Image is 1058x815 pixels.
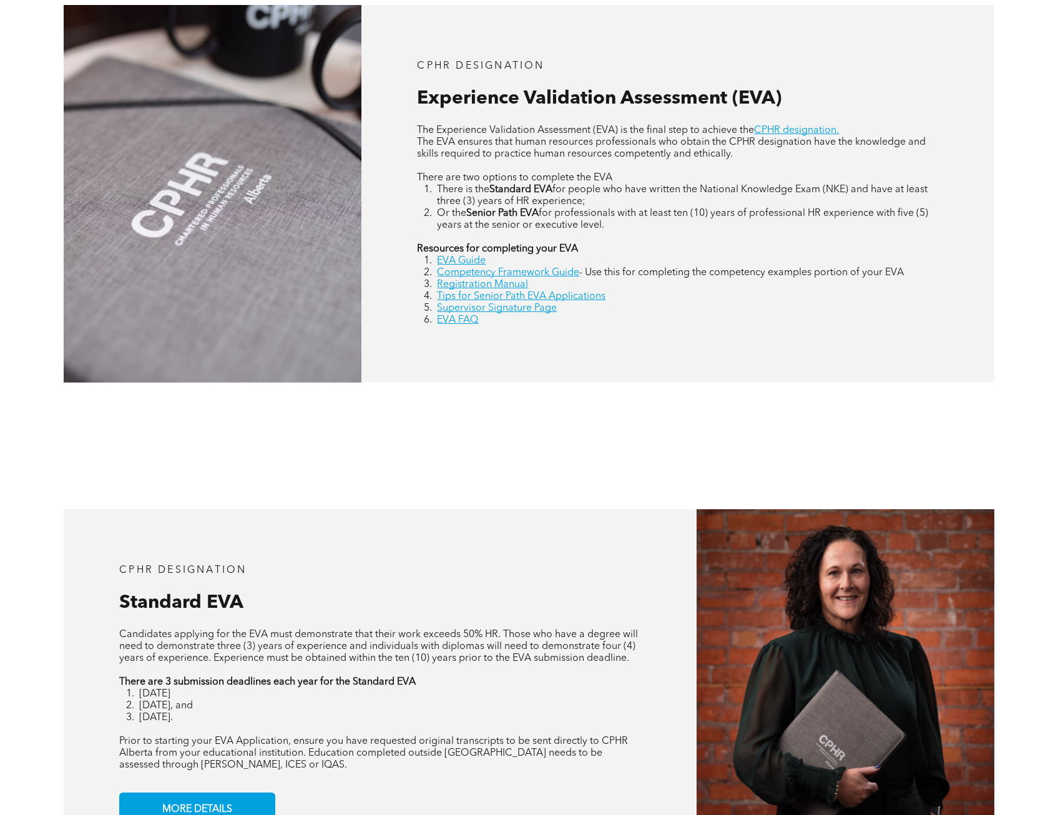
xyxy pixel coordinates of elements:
span: [DATE] [139,689,170,699]
span: CPHR DESIGNATION [417,61,544,71]
a: EVA Guide [437,256,486,266]
span: for people who have written the National Knowledge Exam (NKE) and have at least three (3) years o... [437,185,928,207]
a: Supervisor Signature Page [437,303,557,313]
span: CPHR DESIGNATION [119,565,247,575]
span: [DATE]. [139,713,173,723]
strong: There are 3 submission deadlines each year for the Standard EVA [119,677,416,687]
span: Prior to starting your EVA Application, ensure you have requested original transcripts to be sent... [119,736,628,770]
span: for professionals with at least ten (10) years of professional HR experience with five (5) years ... [437,208,928,230]
span: [DATE], and [139,701,193,711]
span: There are two options to complete the EVA [417,173,612,183]
strong: Standard EVA [489,185,552,195]
a: EVA FAQ [437,315,478,325]
a: Competency Framework Guide [437,268,579,278]
a: Tips for Senior Path EVA Applications [437,291,605,301]
span: The EVA ensures that human resources professionals who obtain the CPHR designation have the knowl... [417,137,926,159]
strong: Resources for completing your EVA [417,244,578,254]
span: Candidates applying for the EVA must demonstrate that their work exceeds 50% HR. Those who have a... [119,630,638,663]
span: Experience Validation Assessment (EVA) [417,89,781,108]
a: Registration Manual [437,280,528,290]
span: There is the [437,185,489,195]
strong: Senior Path EVA [466,208,539,218]
span: Standard EVA [119,593,243,612]
span: - Use this for completing the competency examples portion of your EVA [579,268,904,278]
span: The Experience Validation Assessment (EVA) is the final step to achieve the [417,125,754,135]
span: Or the [437,208,466,218]
a: CPHR designation. [754,125,839,135]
